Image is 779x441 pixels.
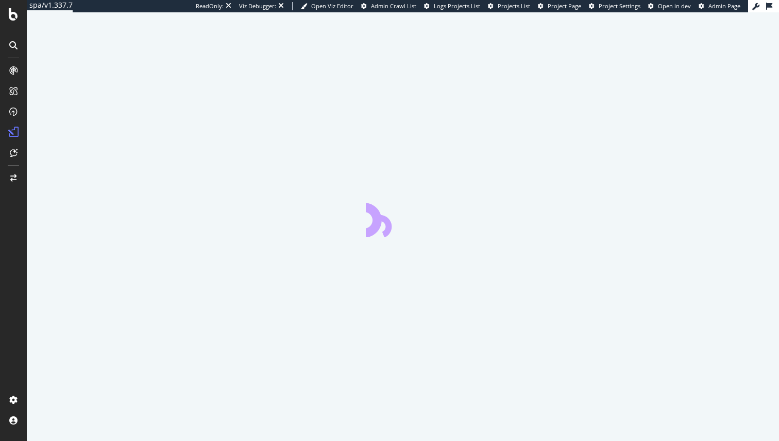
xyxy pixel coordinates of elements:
a: Open Viz Editor [301,2,353,10]
span: Open Viz Editor [311,2,353,10]
div: Viz Debugger: [239,2,276,10]
a: Open in dev [648,2,691,10]
a: Admin Page [699,2,740,10]
span: Project Page [548,2,581,10]
a: Logs Projects List [424,2,480,10]
span: Admin Page [708,2,740,10]
span: Admin Crawl List [371,2,416,10]
a: Project Settings [589,2,640,10]
div: ReadOnly: [196,2,224,10]
a: Project Page [538,2,581,10]
div: animation [366,200,440,237]
span: Logs Projects List [434,2,480,10]
a: Admin Crawl List [361,2,416,10]
span: Projects List [498,2,530,10]
span: Open in dev [658,2,691,10]
span: Project Settings [599,2,640,10]
a: Projects List [488,2,530,10]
